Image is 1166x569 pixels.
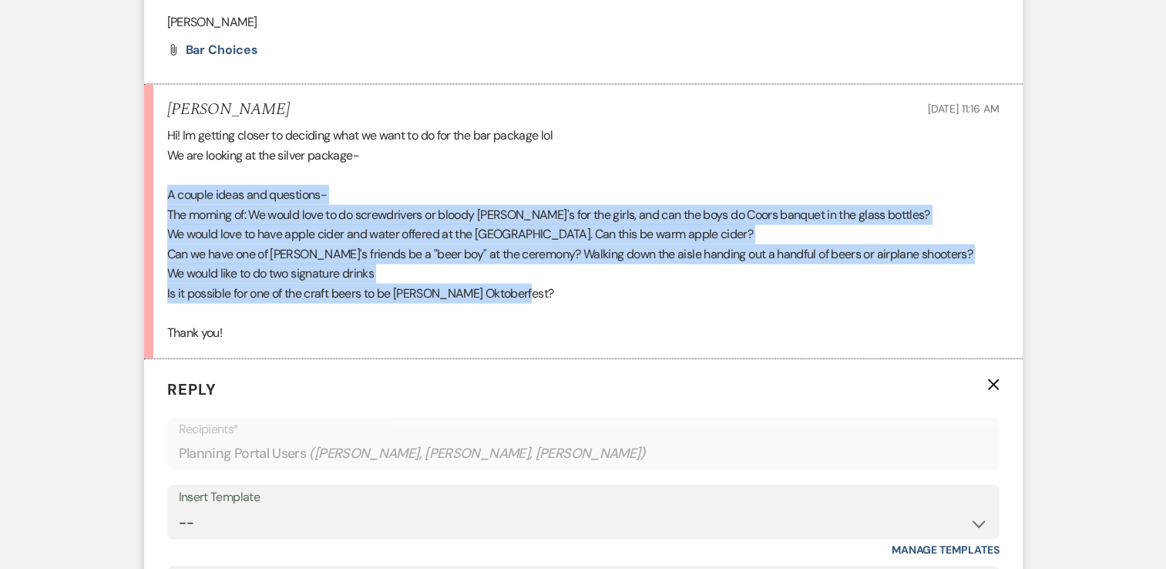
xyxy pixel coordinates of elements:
[179,487,988,509] div: Insert Template
[167,100,290,120] h5: [PERSON_NAME]
[167,224,1000,244] p: We would love to have apple cider and water offered at the [GEOGRAPHIC_DATA]. Can this be warm ap...
[179,419,988,439] p: Recipients*
[179,439,988,469] div: Planning Portal Users
[167,264,1000,284] p: We would like to do two signature drinks
[186,42,258,58] span: Bar Choices
[309,443,646,464] span: ( [PERSON_NAME], [PERSON_NAME], [PERSON_NAME] )
[928,102,1000,116] span: [DATE] 11:16 AM
[167,146,1000,166] p: We are looking at the silver package-
[167,379,217,399] span: Reply
[167,205,1000,225] p: The morning of: We would love to do screwdrivers or bloody [PERSON_NAME]'s for the girls, and can...
[167,12,1000,32] p: [PERSON_NAME]
[167,185,1000,205] p: A couple ideas and questions-
[167,284,1000,304] p: Is it possible for one of the craft beers to be [PERSON_NAME] Oktoberfest?
[167,126,1000,146] p: Hi! Im getting closer to deciding what we want to do for the bar package lol
[186,44,258,56] a: Bar Choices
[167,323,1000,343] p: Thank you!
[167,244,1000,264] p: Can we have one of [PERSON_NAME]'s friends be a "beer boy" at the ceremony? Walking down the aisl...
[892,543,1000,557] a: Manage Templates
